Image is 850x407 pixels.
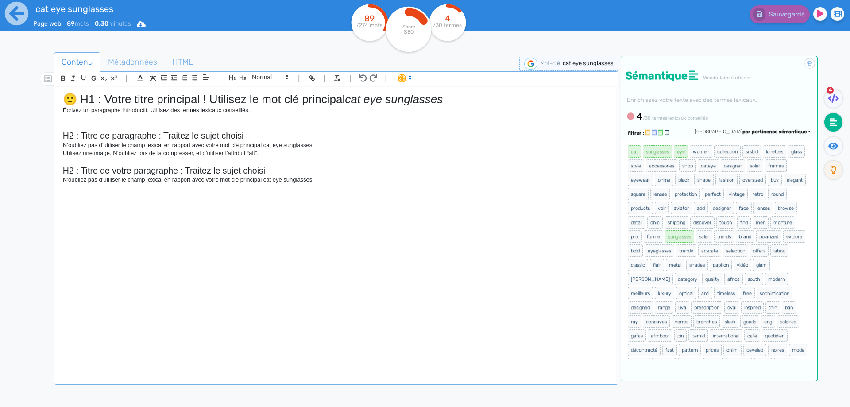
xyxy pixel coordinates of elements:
h4: Sémantique [626,70,815,82]
span: shipping [665,216,688,229]
span: retro [750,188,766,200]
span: luxury [655,287,674,299]
span: femmes [652,358,676,370]
small: Enrichissez votre texte avec des termes lexicaux. [626,97,757,103]
img: google-serp-logo.png [524,58,537,70]
span: concaves [643,315,670,328]
span: international [710,329,742,342]
span: solaires [777,315,799,328]
span: srsltid [742,145,761,158]
span: prescription [691,301,722,314]
span: square [628,188,649,200]
span: vintage [726,188,748,200]
p: N’oubliez pas d’utiliser le champ lexical en rapport avec votre mot clé principal cat eye sunglas... [63,141,610,149]
span: africa [724,273,743,285]
span: shades [686,259,708,271]
span: protection [672,188,700,200]
span: designer [721,159,745,172]
span: flair [650,259,664,271]
span: returns [774,358,796,370]
span: metal [666,259,684,271]
span: latest [770,244,788,257]
button: Sauvegardé [750,5,810,23]
span: browse [775,202,797,214]
span: eyewear [628,174,653,186]
span: forme [644,230,663,243]
span: inspired [741,301,764,314]
span: combines [725,358,752,370]
span: round [768,188,787,200]
span: | [324,72,326,84]
span: add [694,202,708,214]
span: [PERSON_NAME] [628,273,673,285]
span: afmboor [648,329,672,342]
h1: 🙂 H1 : Votre titre principal ! Utilisez le mot clé principal [63,93,610,106]
span: chic [647,216,663,229]
span: verres [672,315,692,328]
span: Sauvegardé [769,11,805,18]
span: goods [740,315,759,328]
span: eye [674,145,688,158]
span: appeal [703,358,723,370]
span: 4 [827,87,834,94]
span: products [628,202,653,214]
span: acetate [698,244,721,257]
span: I.Assistant [394,73,414,83]
span: itemid [688,329,708,342]
span: buy [768,174,782,186]
span: | [349,72,351,84]
span: sunglasses [643,145,672,158]
span: gafas [628,329,646,342]
tspan: SEO [404,28,414,35]
a: Contenu [54,52,100,72]
span: par pertinence sémantique [742,129,807,135]
span: free [740,287,755,299]
div: [GEOGRAPHIC_DATA] [695,128,811,136]
span: frames [765,159,787,172]
span: café [744,329,760,342]
span: anti [698,287,712,299]
b: 0.30 [95,20,108,27]
span: oval [724,301,739,314]
span: cateye [698,159,719,172]
span: Métadonnées [101,50,164,74]
span: offers [750,244,769,257]
span: cat eye sunglasses [563,60,614,66]
span: uva [675,301,689,314]
span: mots [67,20,89,27]
span: category [675,273,700,285]
span: trends [714,230,734,243]
span: glass [788,145,805,158]
span: fashion [715,174,738,186]
tspan: 4 [445,13,450,23]
span: discover [690,216,715,229]
span: Aligment [200,72,212,82]
span: thin [765,301,780,314]
em: cat eye sunglasses [345,93,443,106]
span: | [126,72,128,84]
p: Utilisez une image. N’oubliez pas de la compresser, et d’utiliser l’attribut “alt”. [63,149,610,157]
span: optical [676,287,696,299]
span: papillon [710,259,732,271]
span: brand [736,230,754,243]
span: ban [782,301,796,314]
a: HTML [165,52,201,72]
span: shape [694,174,714,186]
tspan: /30 termes [433,22,462,28]
span: lunettes [763,145,786,158]
span: mode [789,344,807,356]
tspan: /274 mots [357,22,383,28]
h2: H2 : Titre de votre paragraphe : Traitez le sujet choisi [63,166,610,176]
span: pin [674,329,687,342]
span: style [628,159,644,172]
span: sophistication [757,287,792,299]
span: polarized [756,230,781,243]
span: livraison [678,358,701,370]
span: lumière [628,358,650,370]
span: black [675,174,692,186]
span: soleil [747,159,763,172]
span: designer [710,202,734,214]
span: glam [753,259,770,271]
span: meilleurs [628,287,653,299]
span: noires [768,344,787,356]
